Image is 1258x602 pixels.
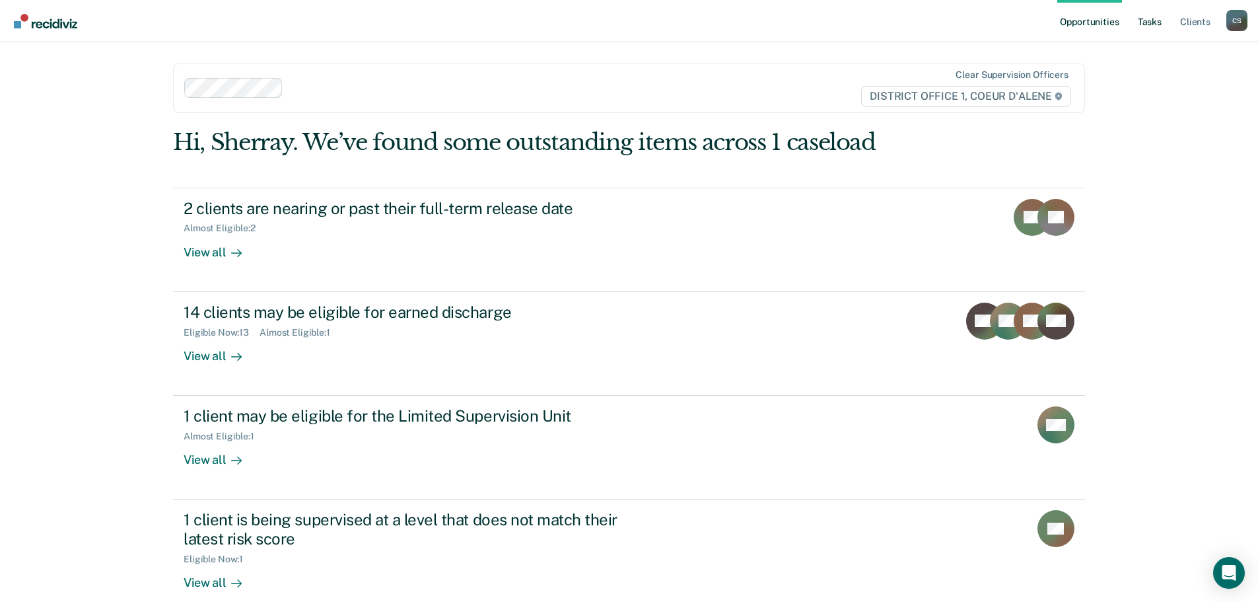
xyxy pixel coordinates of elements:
div: Eligible Now : 13 [184,327,260,338]
div: Clear supervision officers [956,69,1068,81]
div: 1 client may be eligible for the Limited Supervision Unit [184,406,647,426]
div: 14 clients may be eligible for earned discharge [184,303,647,322]
span: DISTRICT OFFICE 1, COEUR D'ALENE [861,86,1071,107]
div: View all [184,442,258,468]
div: View all [184,338,258,363]
div: View all [184,234,258,260]
div: C S [1226,10,1247,31]
div: Open Intercom Messenger [1213,557,1245,589]
a: 1 client may be eligible for the Limited Supervision UnitAlmost Eligible:1View all [173,396,1085,500]
div: 1 client is being supervised at a level that does not match their latest risk score [184,510,647,548]
div: Eligible Now : 1 [184,554,254,565]
div: Almost Eligible : 1 [184,431,265,442]
div: Almost Eligible : 1 [260,327,341,338]
div: 2 clients are nearing or past their full-term release date [184,199,647,218]
a: 14 clients may be eligible for earned dischargeEligible Now:13Almost Eligible:1View all [173,292,1085,396]
button: Profile dropdown button [1226,10,1247,31]
div: View all [184,565,258,591]
a: 2 clients are nearing or past their full-term release dateAlmost Eligible:2View all [173,188,1085,292]
div: Hi, Sherray. We’ve found some outstanding items across 1 caseload [173,129,903,156]
div: Almost Eligible : 2 [184,223,266,234]
img: Recidiviz [14,14,77,28]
